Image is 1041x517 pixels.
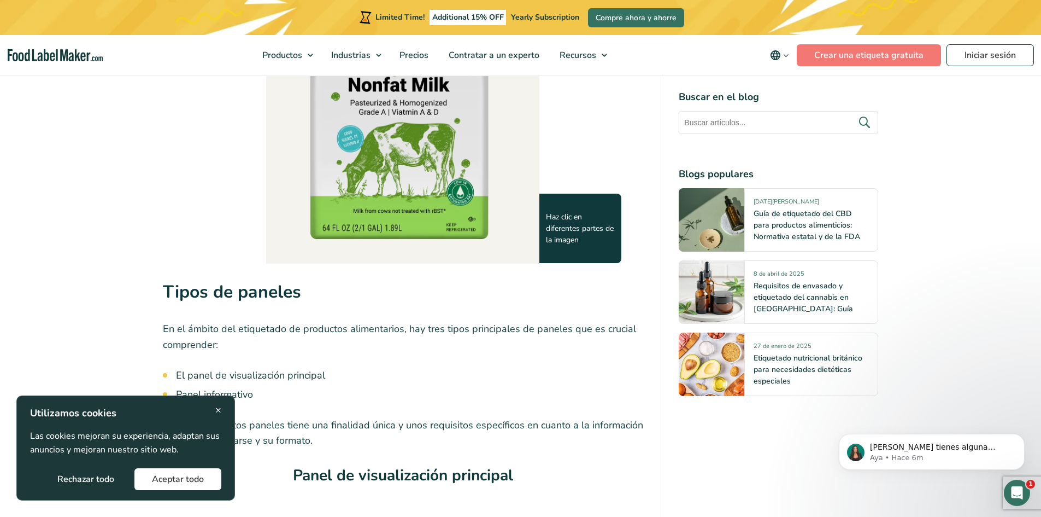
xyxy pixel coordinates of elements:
[822,411,1041,487] iframe: Intercom notifications mensaje
[679,90,878,104] h4: Buscar en el blog
[259,49,303,61] span: Productos
[293,465,513,486] strong: Panel de visualización principal
[215,403,221,417] span: ×
[163,417,644,449] p: Cada uno de estos paneles tiene una finalidad única y unos requisitos específicos en cuanto a la ...
[754,281,853,314] a: Requisitos de envasado y etiquetado del cannabis en [GEOGRAPHIC_DATA]: Guía
[396,49,430,61] span: Precios
[176,368,644,383] li: El panel de visualización principal
[321,35,387,75] a: Industrias
[30,429,221,457] p: Las cookies mejoran su experiencia, adaptan sus anuncios y mejoran nuestro sitio web.
[1026,480,1035,489] span: 1
[754,353,862,386] a: Etiquetado nutricional británico para necesidades dietéticas especiales
[754,197,819,210] span: [DATE][PERSON_NAME]
[797,44,941,66] a: Crear una etiqueta gratuita
[430,10,507,25] span: Additional 15% OFF
[556,49,597,61] span: Recursos
[163,280,301,304] strong: Tipos de paneles
[30,406,116,420] strong: Utilizamos cookies
[252,35,319,75] a: Productos
[176,387,644,402] li: Panel informativo
[679,167,878,182] h4: Blogs populares
[439,35,547,75] a: Contratar a un experto
[375,12,425,22] span: Limited Time!
[328,49,372,61] span: Industrias
[511,12,579,22] span: Yearly Subscription
[679,111,878,134] input: Buscar artículos...
[445,49,540,61] span: Contratar a un experto
[134,468,221,490] button: Aceptar todo
[1004,480,1030,506] iframe: Intercom live chat
[40,468,132,490] button: Rechazar todo
[754,270,804,282] span: 8 de abril de 2025
[539,194,621,263] div: Haz clic en diferentes partes de la imagen
[754,342,811,355] span: 27 de enero de 2025
[946,44,1034,66] a: Iniciar sesión
[163,321,644,353] p: En el ámbito del etiquetado de productos alimentarios, hay tres tipos principales de paneles que ...
[390,35,436,75] a: Precios
[588,8,684,27] a: Compre ahora y ahorre
[550,35,613,75] a: Recursos
[754,208,860,242] a: Guía de etiquetado del CBD para productos alimenticios: Normativa estatal y de la FDA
